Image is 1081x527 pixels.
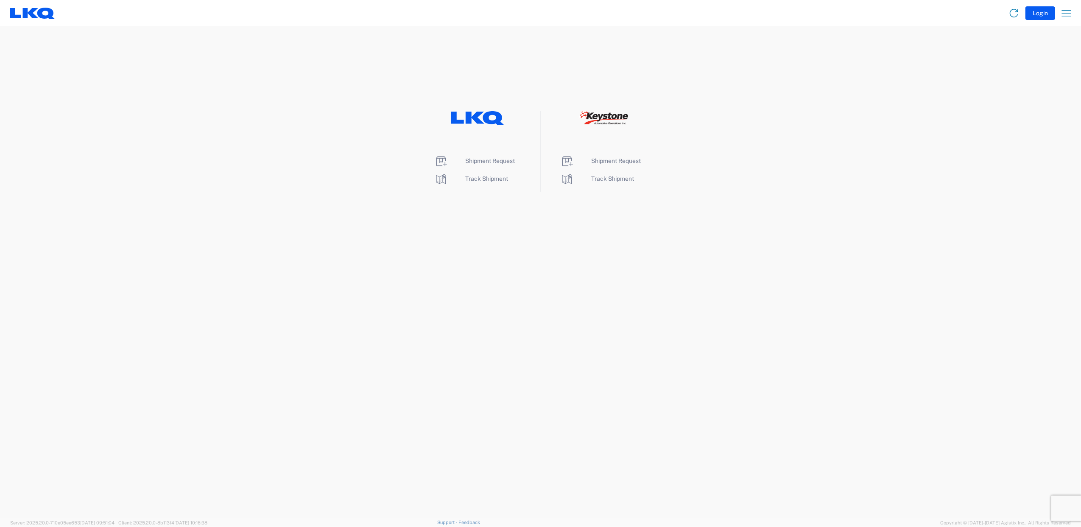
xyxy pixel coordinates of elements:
[80,520,115,525] span: [DATE] 09:51:04
[1025,6,1055,20] button: Login
[940,519,1071,527] span: Copyright © [DATE]-[DATE] Agistix Inc., All Rights Reserved
[560,157,641,164] a: Shipment Request
[466,175,508,182] span: Track Shipment
[437,520,458,525] a: Support
[434,175,508,182] a: Track Shipment
[10,520,115,525] span: Server: 2025.20.0-710e05ee653
[466,157,515,164] span: Shipment Request
[434,157,515,164] a: Shipment Request
[458,520,480,525] a: Feedback
[174,520,207,525] span: [DATE] 10:16:38
[592,157,641,164] span: Shipment Request
[592,175,634,182] span: Track Shipment
[560,175,634,182] a: Track Shipment
[118,520,207,525] span: Client: 2025.20.0-8b113f4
